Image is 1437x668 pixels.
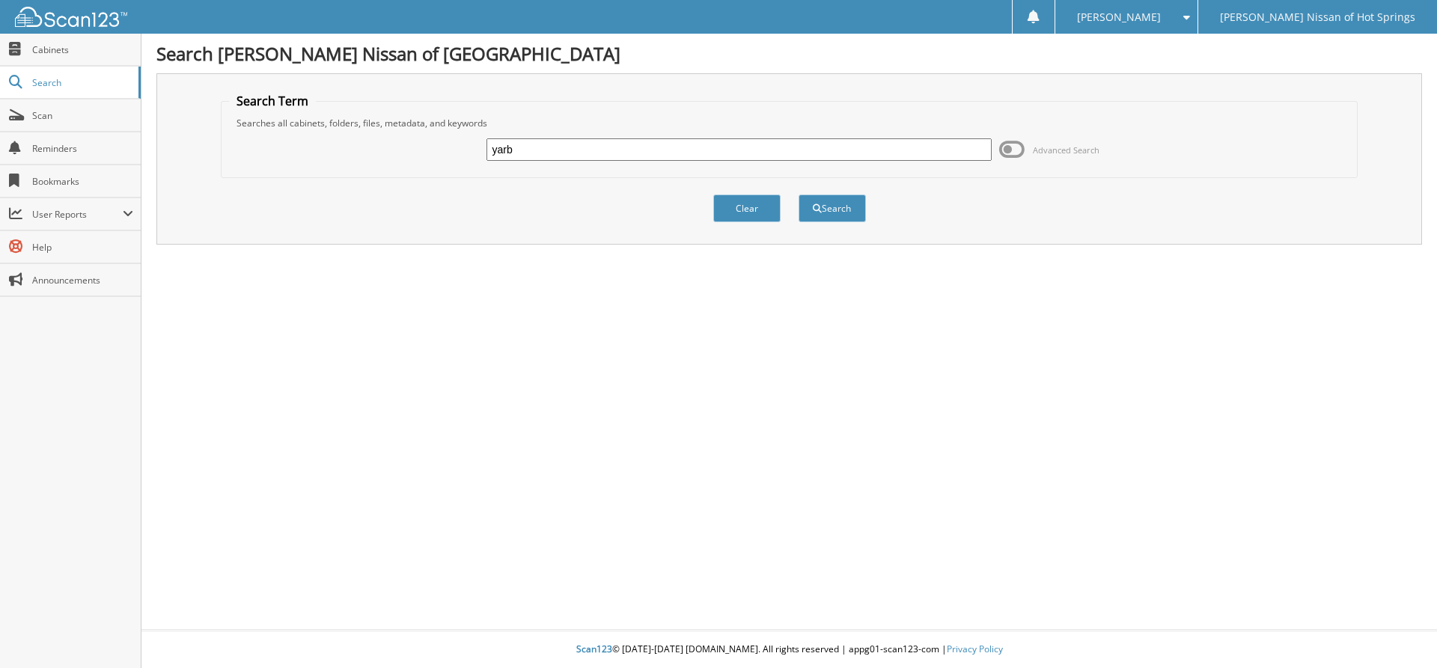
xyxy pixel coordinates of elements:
div: Searches all cabinets, folders, files, metadata, and keywords [229,117,1350,129]
span: Bookmarks [32,175,133,188]
iframe: Chat Widget [1362,596,1437,668]
img: scan123-logo-white.svg [15,7,127,27]
button: Clear [713,194,781,222]
span: Scan [32,109,133,122]
a: Privacy Policy [947,643,1003,655]
span: Reminders [32,142,133,155]
span: [PERSON_NAME] Nissan of Hot Springs [1220,13,1415,22]
legend: Search Term [229,93,316,109]
span: Cabinets [32,43,133,56]
span: [PERSON_NAME] [1077,13,1161,22]
span: Search [32,76,131,89]
button: Search [799,194,866,222]
span: User Reports [32,208,123,221]
span: Announcements [32,274,133,286]
span: Scan123 [576,643,612,655]
h1: Search [PERSON_NAME] Nissan of [GEOGRAPHIC_DATA] [156,41,1422,66]
span: Help [32,241,133,254]
span: Advanced Search [1033,144,1099,156]
div: © [DATE]-[DATE] [DOMAIN_NAME]. All rights reserved | appg01-scan123-com | [141,631,1437,668]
